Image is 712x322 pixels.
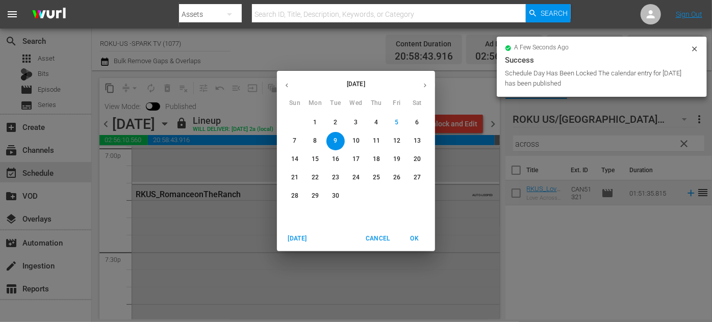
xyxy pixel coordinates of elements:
span: Search [541,4,568,22]
span: Thu [367,98,386,109]
p: 17 [352,155,360,164]
p: 11 [373,137,380,145]
p: 21 [291,173,298,182]
span: a few seconds ago [515,44,569,52]
p: 6 [415,118,419,127]
button: 5 [388,114,406,132]
p: 18 [373,155,380,164]
button: 17 [347,150,365,169]
p: 19 [393,155,400,164]
span: [DATE] [285,233,310,244]
p: 20 [414,155,421,164]
button: 18 [367,150,386,169]
button: 29 [306,187,324,205]
p: 4 [374,118,378,127]
button: 28 [286,187,304,205]
button: 16 [326,150,345,169]
span: Tue [326,98,345,109]
p: [DATE] [297,79,415,89]
button: 6 [408,114,426,132]
p: 10 [352,137,360,145]
p: 3 [354,118,358,127]
span: Mon [306,98,324,109]
span: menu [6,8,18,20]
button: 24 [347,169,365,187]
button: 14 [286,150,304,169]
p: 30 [332,192,339,200]
p: 23 [332,173,339,182]
button: 20 [408,150,426,169]
p: 14 [291,155,298,164]
p: 9 [334,137,337,145]
button: 3 [347,114,365,132]
p: 16 [332,155,339,164]
span: Fri [388,98,406,109]
span: Wed [347,98,365,109]
p: 2 [334,118,337,127]
button: 2 [326,114,345,132]
button: [DATE] [281,230,314,247]
button: 19 [388,150,406,169]
button: 30 [326,187,345,205]
p: 27 [414,173,421,182]
p: 25 [373,173,380,182]
div: Success [505,54,699,66]
button: 11 [367,132,386,150]
p: 28 [291,192,298,200]
button: 15 [306,150,324,169]
img: ans4CAIJ8jUAAAAAAAAAAAAAAAAAAAAAAAAgQb4GAAAAAAAAAAAAAAAAAAAAAAAAJMjXAAAAAAAAAAAAAAAAAAAAAAAAgAT5G... [24,3,73,26]
button: 9 [326,132,345,150]
p: 5 [395,118,398,127]
button: 21 [286,169,304,187]
button: 10 [347,132,365,150]
button: Cancel [362,230,394,247]
p: 1 [313,118,317,127]
button: 22 [306,169,324,187]
span: OK [402,233,427,244]
button: OK [398,230,431,247]
div: Schedule Day Has Been Locked The calendar entry for [DATE] has been published [505,68,688,89]
button: 1 [306,114,324,132]
button: 13 [408,132,426,150]
span: Sat [408,98,426,109]
p: 22 [312,173,319,182]
button: 27 [408,169,426,187]
button: 25 [367,169,386,187]
button: 7 [286,132,304,150]
p: 24 [352,173,360,182]
button: 8 [306,132,324,150]
span: Cancel [366,233,390,244]
span: Sun [286,98,304,109]
a: Sign Out [676,10,702,18]
p: 12 [393,137,400,145]
p: 8 [313,137,317,145]
p: 26 [393,173,400,182]
button: 12 [388,132,406,150]
p: 15 [312,155,319,164]
p: 13 [414,137,421,145]
p: 29 [312,192,319,200]
button: 4 [367,114,386,132]
button: 26 [388,169,406,187]
button: 23 [326,169,345,187]
p: 7 [293,137,296,145]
